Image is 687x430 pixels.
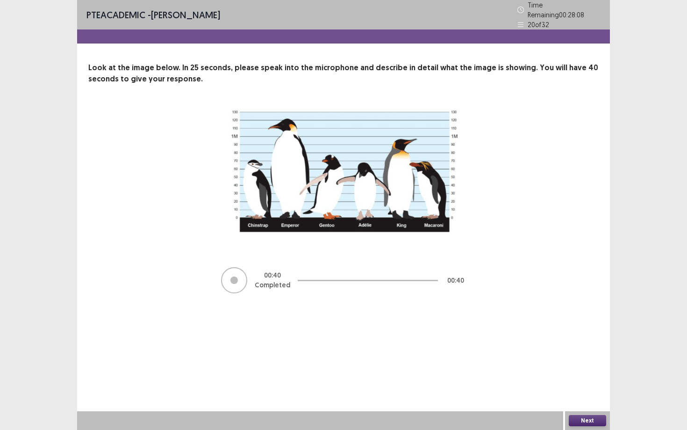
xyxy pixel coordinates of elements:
[88,62,599,85] p: Look at the image below. In 25 seconds, please speak into the microphone and describe in detail w...
[447,276,464,285] p: 00 : 40
[86,8,220,22] p: - [PERSON_NAME]
[569,415,606,426] button: Next
[227,107,460,241] img: image-description
[264,270,281,280] p: 00 : 40
[255,280,290,290] p: Completed
[86,9,145,21] span: PTE academic
[528,20,549,29] p: 20 of 32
